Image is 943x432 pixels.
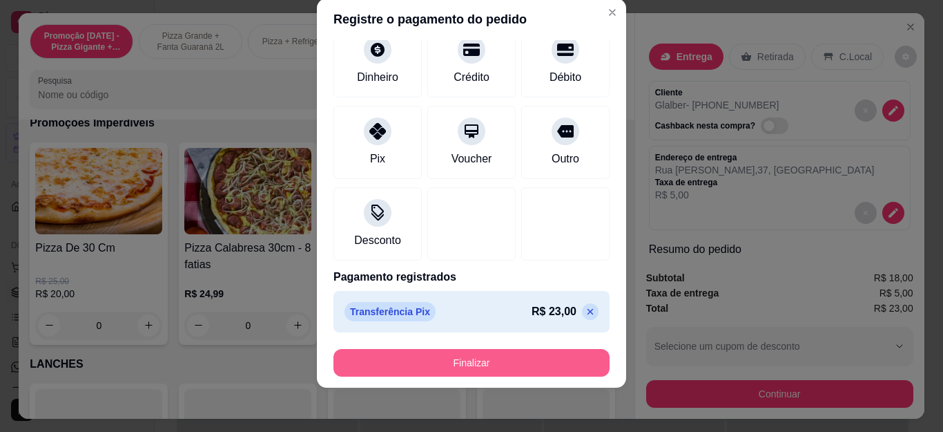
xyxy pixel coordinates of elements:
div: Crédito [454,69,489,86]
p: Pagamento registrados [333,269,610,285]
button: Close [601,1,623,24]
p: R$ 23,00 [532,303,576,320]
div: Outro [552,151,579,167]
div: Dinheiro [357,69,398,86]
div: Desconto [354,232,401,249]
div: Débito [550,69,581,86]
div: Pix [370,151,385,167]
button: Finalizar [333,349,610,377]
div: Voucher [451,151,492,167]
p: Transferência Pix [344,302,436,321]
